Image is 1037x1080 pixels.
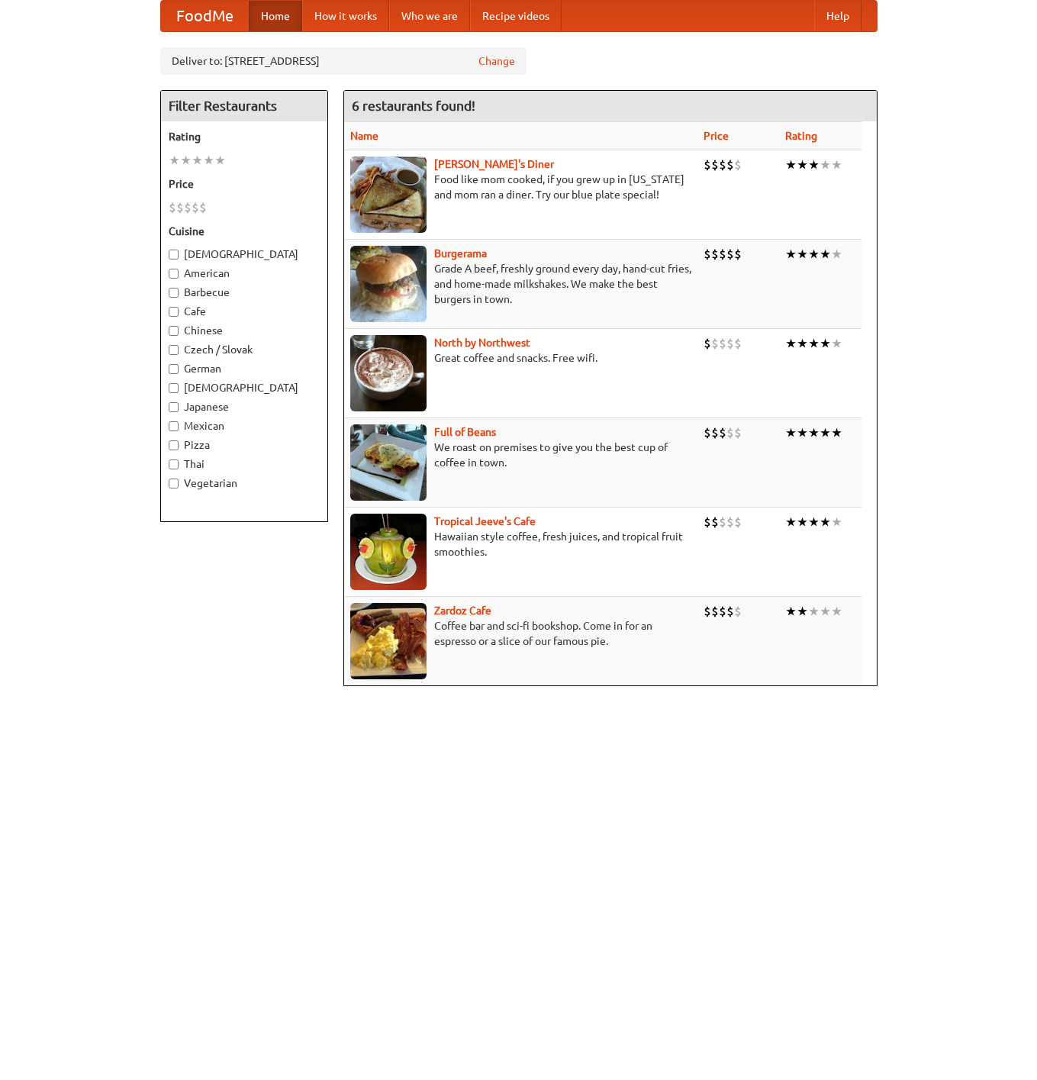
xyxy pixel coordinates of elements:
[831,156,842,173] li: ★
[711,424,719,441] li: $
[434,337,530,349] a: North by Northwest
[726,246,734,263] li: $
[169,437,320,453] label: Pizza
[192,152,203,169] li: ★
[184,199,192,216] li: $
[352,98,475,113] ng-pluralize: 6 restaurants found!
[169,307,179,317] input: Cafe
[704,246,711,263] li: $
[169,199,176,216] li: $
[711,156,719,173] li: $
[169,380,320,395] label: [DEMOGRAPHIC_DATA]
[169,266,320,281] label: American
[734,335,742,352] li: $
[169,345,179,355] input: Czech / Slovak
[719,514,726,530] li: $
[808,246,820,263] li: ★
[350,440,691,470] p: We roast on premises to give you the best cup of coffee in town.
[350,514,427,590] img: jeeves.jpg
[434,426,496,438] a: Full of Beans
[214,152,226,169] li: ★
[785,424,797,441] li: ★
[785,603,797,620] li: ★
[434,247,487,260] b: Burgerama
[350,350,691,366] p: Great coffee and snacks. Free wifi.
[169,288,179,298] input: Barbecue
[470,1,562,31] a: Recipe videos
[169,152,180,169] li: ★
[169,399,320,414] label: Japanese
[169,383,179,393] input: [DEMOGRAPHIC_DATA]
[808,514,820,530] li: ★
[785,156,797,173] li: ★
[726,603,734,620] li: $
[814,1,861,31] a: Help
[434,604,491,617] a: Zardoz Cafe
[808,335,820,352] li: ★
[726,514,734,530] li: $
[704,603,711,620] li: $
[169,364,179,374] input: German
[169,326,179,336] input: Chinese
[350,603,427,679] img: zardoz.jpg
[169,456,320,472] label: Thai
[169,421,179,431] input: Mexican
[726,156,734,173] li: $
[797,603,808,620] li: ★
[169,342,320,357] label: Czech / Slovak
[169,269,179,279] input: American
[797,156,808,173] li: ★
[478,53,515,69] a: Change
[302,1,389,31] a: How it works
[434,158,554,170] a: [PERSON_NAME]'s Diner
[831,424,842,441] li: ★
[176,199,184,216] li: $
[350,618,691,649] p: Coffee bar and sci-fi bookshop. Come in for an espresso or a slice of our famous pie.
[169,176,320,192] h5: Price
[719,603,726,620] li: $
[160,47,527,75] div: Deliver to: [STREET_ADDRESS]
[785,246,797,263] li: ★
[785,335,797,352] li: ★
[820,603,831,620] li: ★
[350,156,427,233] img: sallys.jpg
[711,603,719,620] li: $
[161,1,249,31] a: FoodMe
[808,156,820,173] li: ★
[719,424,726,441] li: $
[203,152,214,169] li: ★
[169,285,320,300] label: Barbecue
[711,335,719,352] li: $
[734,514,742,530] li: $
[704,514,711,530] li: $
[434,515,536,527] b: Tropical Jeeve's Cafe
[820,335,831,352] li: ★
[199,199,207,216] li: $
[169,402,179,412] input: Japanese
[169,440,179,450] input: Pizza
[169,323,320,338] label: Chinese
[180,152,192,169] li: ★
[734,246,742,263] li: $
[169,459,179,469] input: Thai
[350,335,427,411] img: north.jpg
[169,129,320,144] h5: Rating
[820,514,831,530] li: ★
[726,424,734,441] li: $
[350,529,691,559] p: Hawaiian style coffee, fresh juices, and tropical fruit smoothies.
[711,514,719,530] li: $
[820,246,831,263] li: ★
[797,424,808,441] li: ★
[726,335,734,352] li: $
[350,246,427,322] img: burgerama.jpg
[734,603,742,620] li: $
[192,199,199,216] li: $
[711,246,719,263] li: $
[249,1,302,31] a: Home
[719,246,726,263] li: $
[169,250,179,260] input: [DEMOGRAPHIC_DATA]
[734,424,742,441] li: $
[169,247,320,262] label: [DEMOGRAPHIC_DATA]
